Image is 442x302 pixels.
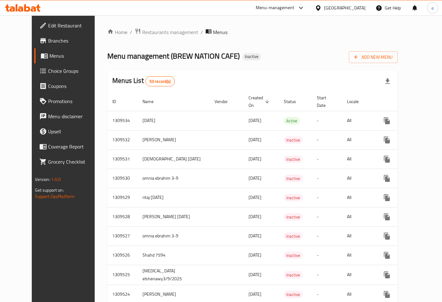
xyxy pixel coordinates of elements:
span: Inactive [284,194,303,201]
span: Name [143,98,162,105]
td: [PERSON_NAME] [137,130,210,149]
span: [DATE] [249,193,261,201]
button: Change Status [394,248,410,263]
td: 1309527 [107,226,137,246]
span: Vendor [215,98,236,105]
span: Inactive [242,54,261,59]
span: Created On [249,94,271,109]
td: 1309530 [107,169,137,188]
span: [DATE] [249,212,261,221]
td: All [342,130,374,149]
a: Promotions [34,94,106,109]
a: Menus [34,48,106,63]
span: Coverage Report [48,143,101,150]
td: - [312,169,342,188]
nav: breadcrumb [107,28,398,36]
span: ID [112,98,124,105]
a: Coverage Report [34,139,106,154]
span: Menu disclaimer [48,113,101,120]
button: Change Status [394,132,410,148]
span: Version: [35,175,50,183]
span: Restaurants management [142,28,198,36]
td: omnia ebrahim 3-9 [137,226,210,246]
span: Start Date [317,94,334,109]
span: Menus [49,52,101,60]
button: more [379,171,394,186]
td: 1309532 [107,130,137,149]
span: Menus [213,28,227,36]
div: Export file [380,74,395,89]
span: Active [284,117,300,125]
span: [DATE] [249,136,261,144]
td: - [312,130,342,149]
button: more [379,113,394,128]
td: 1309528 [107,207,137,226]
td: 1309525 [107,265,137,285]
td: ritaj [DATE] [137,188,210,207]
button: Change Status [394,152,410,167]
div: Inactive [284,252,303,259]
td: 1309529 [107,188,137,207]
span: Menu management ( BREW NATION CAFE ) [107,49,240,63]
td: All [342,149,374,169]
button: Change Status [394,229,410,244]
span: 1.0.0 [51,175,61,183]
button: more [379,190,394,205]
td: 1309531 [107,149,137,169]
span: Inactive [284,252,303,259]
a: Grocery Checklist [34,154,106,169]
td: - [312,246,342,265]
span: Coupons [48,82,101,90]
td: - [312,188,342,207]
div: Inactive [284,232,303,240]
a: Restaurants management [135,28,198,36]
span: Grocery Checklist [48,158,101,166]
button: Change Status [394,209,410,224]
div: Inactive [242,53,261,61]
td: omnia ebrahim 3-9 [137,169,210,188]
button: more [379,248,394,263]
span: Locale [347,98,367,105]
button: Add New Menu [349,51,398,63]
span: Inactive [284,271,303,279]
span: Inactive [284,156,303,163]
div: Inactive [284,291,303,298]
td: - [312,226,342,246]
div: Menu-management [256,4,294,12]
div: [GEOGRAPHIC_DATA] [324,4,366,11]
td: [DATE] [137,111,210,130]
td: 1309526 [107,246,137,265]
button: more [379,287,394,302]
li: / [130,28,132,36]
td: - [312,207,342,226]
td: Shahd 7594 [137,246,210,265]
h2: Menus List [112,76,175,86]
td: 1309534 [107,111,137,130]
div: Inactive [284,155,303,163]
span: Inactive [284,136,303,144]
span: Inactive [284,213,303,221]
td: - [312,111,342,130]
span: Add New Menu [354,53,393,61]
td: [MEDICAL_DATA] elshenawy3/9/2025 [137,265,210,285]
div: Inactive [284,175,303,182]
td: All [342,226,374,246]
button: Change Status [394,190,410,205]
span: [DATE] [249,155,261,163]
td: All [342,207,374,226]
a: Branches [34,33,106,48]
a: Upsell [34,124,106,139]
span: Inactive [284,291,303,298]
span: Edit Restaurant [48,22,101,29]
a: Support.OpsPlatform [35,192,75,200]
button: more [379,209,394,224]
a: Home [107,28,127,36]
span: Get support on: [35,186,64,194]
td: [PERSON_NAME] [DATE] [137,207,210,226]
span: [DATE] [249,251,261,259]
span: Promotions [48,97,101,105]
